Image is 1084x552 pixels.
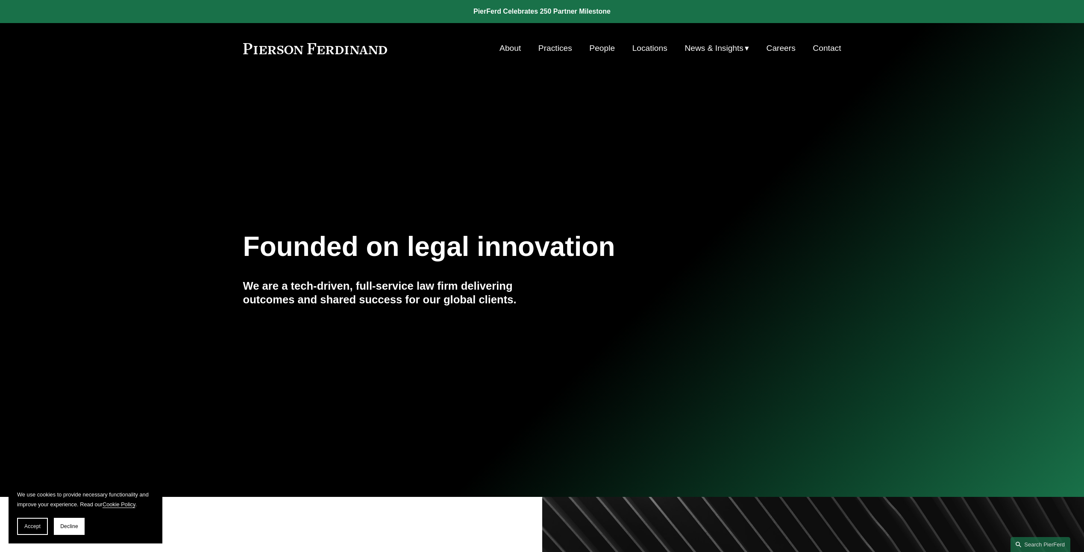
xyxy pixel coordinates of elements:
[538,40,572,56] a: Practices
[684,40,749,56] a: folder dropdown
[813,40,841,56] a: Contact
[589,40,615,56] a: People
[60,523,78,529] span: Decline
[243,231,742,262] h1: Founded on legal innovation
[103,501,135,508] a: Cookie Policy
[9,481,162,543] section: Cookie banner
[17,518,48,535] button: Accept
[54,518,85,535] button: Decline
[499,40,521,56] a: About
[24,523,41,529] span: Accept
[1011,537,1070,552] a: Search this site
[684,41,743,56] span: News & Insights
[767,40,796,56] a: Careers
[243,279,542,307] h4: We are a tech-driven, full-service law firm delivering outcomes and shared success for our global...
[632,40,667,56] a: Locations
[17,490,154,509] p: We use cookies to provide necessary functionality and improve your experience. Read our .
